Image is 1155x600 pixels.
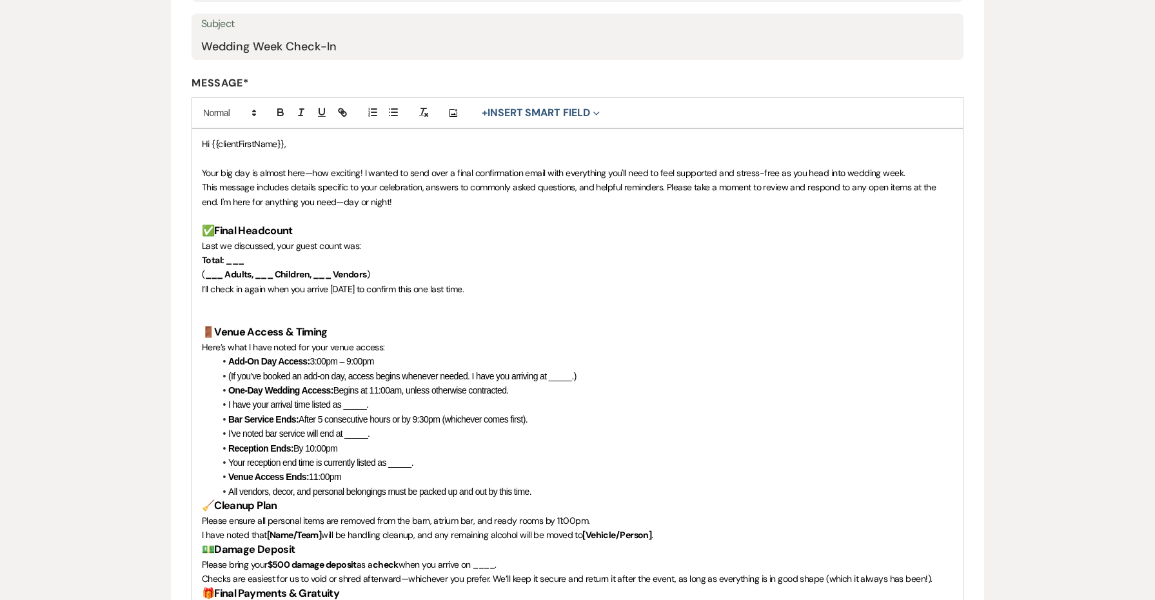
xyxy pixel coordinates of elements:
span: . [651,529,653,541]
strong: ___ Adults, ___ Children, ___ Vendors [205,268,367,280]
strong: [Vehicle/Person] [582,529,651,541]
label: Message* [192,76,963,90]
strong: check [373,559,399,570]
span: Last we discussed, your guest count was: [202,240,361,252]
span: Your big day is almost here—how exciting! I wanted to send over a final confirmation email with e... [202,167,905,179]
span: will be handling cleanup, and any remaining alcohol will be moved to [321,529,582,541]
span: Please ensure all personal items are removed from the barn, atrium bar, and ready rooms by 11:00pm. [202,515,590,526]
span: 🚪 [202,325,214,339]
button: Insert Smart Field [477,105,604,121]
span: + [482,108,488,118]
span: when you arrive on ____. [399,559,497,570]
span: ) [367,268,370,280]
span: I have noted that [202,529,266,541]
strong: Reception Ends: [228,443,293,454]
span: Your reception end time is currently listed as _____. [228,457,413,468]
span: Hi {{clientFirstName}}, [202,138,286,150]
span: By 10:00pm [293,443,337,454]
span: All vendors, decor, and personal belongings must be packed up and out by this time. [228,486,531,497]
span: Begins at 11:00am, unless otherwise contracted. [333,385,509,395]
span: ( [202,268,204,280]
strong: One-Day Wedding Access: [228,385,333,395]
strong: Total: ___ [202,254,244,266]
strong: Final Headcount [214,224,292,237]
strong: $500 damage deposit [268,559,357,570]
strong: Venue Access & Timing [214,325,327,339]
strong: Bar Service Ends: [228,414,299,425]
span: ✅ [202,224,214,237]
strong: Venue Access Ends: [228,472,309,482]
span: Here’s what I have noted for your venue access: [202,341,385,353]
span: 11:00pm [309,472,341,482]
span: 💵 [202,543,214,556]
span: 🎁 [202,586,214,600]
span: I've noted bar service will end at _____. [228,428,370,439]
span: as a [357,559,373,570]
label: Subject [201,15,954,34]
span: I’ll check in again when you arrive [DATE] to confirm this one last time. [202,283,464,295]
span: Checks are easiest for us to void or shred afterward—whichever you prefer. We’ll keep it secure a... [202,573,932,585]
strong: Final Payments & Gratuity [214,586,339,600]
strong: Add-On Day Access: [228,356,310,366]
span: (If you’ve booked an add-on day, access begins whenever needed. I have you arriving at _____.) [228,371,577,381]
span: I have your arrival time listed as _____. [228,399,368,410]
span: 🧹 [202,499,214,512]
strong: Cleanup Plan [214,499,277,512]
span: 3:00pm – 9:00pm [310,356,374,366]
strong: [Name/Team] [267,529,322,541]
span: After 5 consecutive hours or by 9:30pm (whichever comes first). [299,414,528,425]
span: Please bring your [202,559,267,570]
strong: Damage Deposit [214,543,295,556]
span: This message includes details specific to your celebration, answers to commonly asked questions, ... [202,181,938,207]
